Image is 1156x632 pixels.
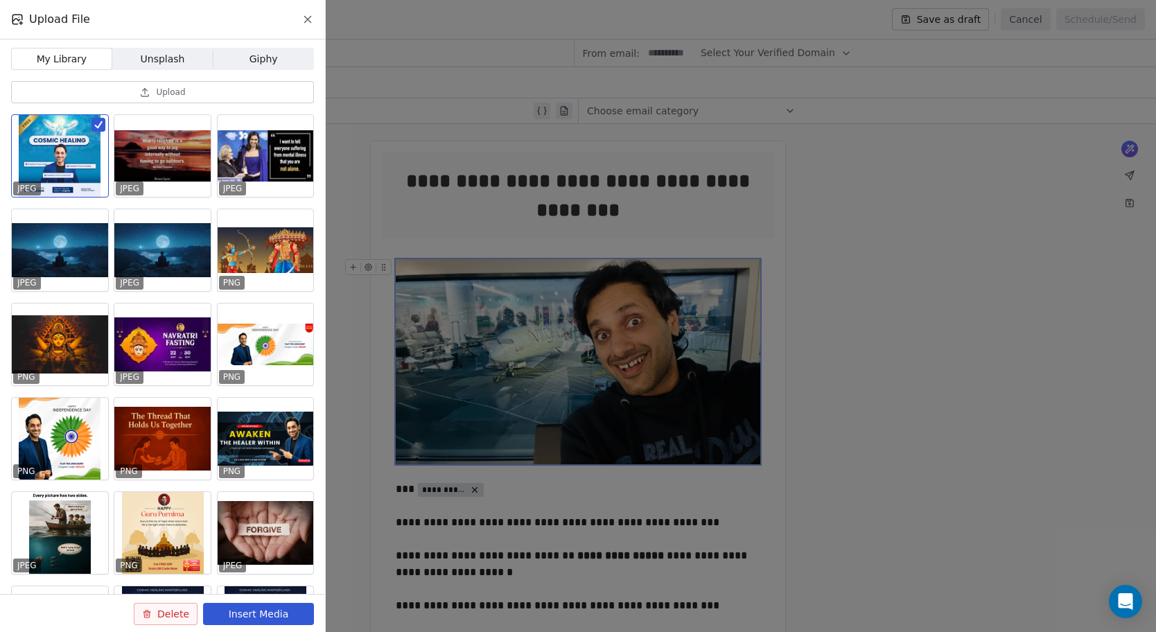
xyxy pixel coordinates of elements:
p: JPEG [17,277,37,288]
p: JPEG [17,183,37,194]
p: PNG [223,371,241,383]
p: PNG [17,371,35,383]
button: Upload [11,81,314,103]
button: Insert Media [203,603,314,625]
button: Delete [134,603,198,625]
p: PNG [120,560,138,571]
p: JPEG [17,560,37,571]
p: PNG [223,277,241,288]
span: Upload File [29,11,90,28]
p: JPEG [223,183,243,194]
div: Open Intercom Messenger [1109,585,1142,618]
span: Upload [156,87,185,98]
p: PNG [120,466,138,477]
p: JPEG [120,183,139,194]
span: Giphy [249,52,278,67]
p: JPEG [223,560,243,571]
p: PNG [223,466,241,477]
p: JPEG [120,371,139,383]
span: Unsplash [141,52,185,67]
p: JPEG [120,277,139,288]
p: PNG [17,466,35,477]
